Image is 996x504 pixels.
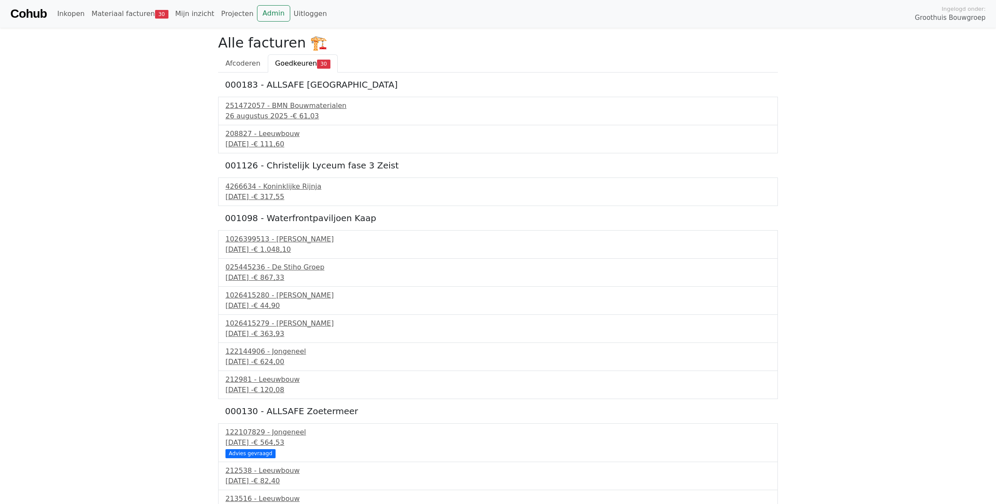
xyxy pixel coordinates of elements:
div: [DATE] - [225,192,771,202]
div: [DATE] - [225,329,771,339]
a: Admin [257,5,290,22]
a: Inkopen [54,5,88,22]
div: Advies gevraagd [225,449,276,458]
span: € 44,90 [254,301,280,310]
a: 212981 - Leeuwbouw[DATE] -€ 120,08 [225,374,771,395]
span: € 363,93 [254,330,284,338]
a: 1026399513 - [PERSON_NAME][DATE] -€ 1.048,10 [225,234,771,255]
a: 025445236 - De Stiho Groep[DATE] -€ 867,33 [225,262,771,283]
span: € 120,08 [254,386,284,394]
span: Ingelogd onder: [942,5,986,13]
a: Projecten [218,5,257,22]
a: 4266634 - Koninklijke Rijnja[DATE] -€ 317,55 [225,181,771,202]
a: Uitloggen [290,5,330,22]
div: 122107829 - Jongeneel [225,427,771,437]
span: € 317,55 [254,193,284,201]
div: 025445236 - De Stiho Groep [225,262,771,273]
div: 213516 - Leeuwbouw [225,494,771,504]
a: 1026415280 - [PERSON_NAME][DATE] -€ 44,90 [225,290,771,311]
span: Groothuis Bouwgroep [915,13,986,23]
span: € 564,53 [254,438,284,447]
h5: 001126 - Christelijk Lyceum fase 3 Zeist [225,160,771,171]
div: 4266634 - Koninklijke Rijnja [225,181,771,192]
div: 208827 - Leeuwbouw [225,129,771,139]
h5: 001098 - Waterfrontpaviljoen Kaap [225,213,771,223]
div: [DATE] - [225,301,771,311]
div: [DATE] - [225,357,771,367]
a: 212538 - Leeuwbouw[DATE] -€ 82,40 [225,466,771,486]
a: 251472057 - BMN Bouwmaterialen26 augustus 2025 -€ 61,03 [225,101,771,121]
div: [DATE] - [225,385,771,395]
span: € 624,00 [254,358,284,366]
div: 1026415279 - [PERSON_NAME] [225,318,771,329]
div: 212981 - Leeuwbouw [225,374,771,385]
div: 26 augustus 2025 - [225,111,771,121]
div: 1026399513 - [PERSON_NAME] [225,234,771,244]
span: 30 [155,10,168,19]
a: Mijn inzicht [172,5,218,22]
div: 122144906 - Jongeneel [225,346,771,357]
span: 30 [317,60,330,68]
span: Afcoderen [225,59,260,67]
a: Cohub [10,3,47,24]
span: € 61,03 [292,112,319,120]
a: Materiaal facturen30 [88,5,172,22]
div: [DATE] - [225,273,771,283]
div: 251472057 - BMN Bouwmaterialen [225,101,771,111]
a: 1026415279 - [PERSON_NAME][DATE] -€ 363,93 [225,318,771,339]
span: € 1.048,10 [254,245,291,254]
span: Goedkeuren [275,59,317,67]
a: Afcoderen [218,54,268,73]
h5: 000183 - ALLSAFE [GEOGRAPHIC_DATA] [225,79,771,90]
a: 122107829 - Jongeneel[DATE] -€ 564,53 Advies gevraagd [225,427,771,457]
div: [DATE] - [225,476,771,486]
div: [DATE] - [225,437,771,448]
div: 212538 - Leeuwbouw [225,466,771,476]
a: 122144906 - Jongeneel[DATE] -€ 624,00 [225,346,771,367]
span: € 111,60 [254,140,284,148]
div: [DATE] - [225,139,771,149]
h5: 000130 - ALLSAFE Zoetermeer [225,406,771,416]
a: Goedkeuren30 [268,54,338,73]
a: 208827 - Leeuwbouw[DATE] -€ 111,60 [225,129,771,149]
div: [DATE] - [225,244,771,255]
h2: Alle facturen 🏗️ [218,35,778,51]
span: € 82,40 [254,477,280,485]
div: 1026415280 - [PERSON_NAME] [225,290,771,301]
span: € 867,33 [254,273,284,282]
